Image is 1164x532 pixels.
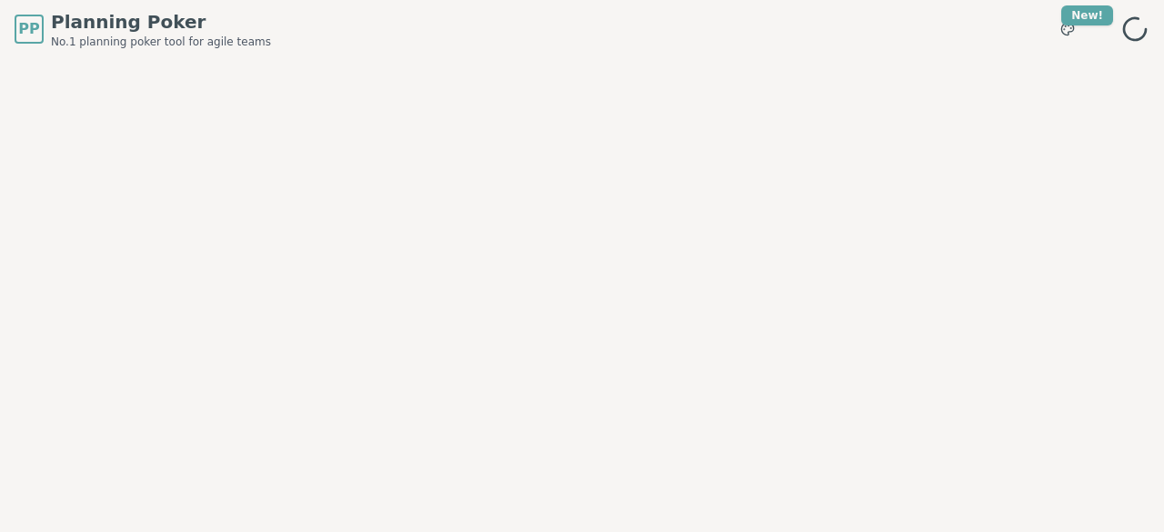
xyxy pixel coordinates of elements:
[1051,13,1084,45] button: New!
[15,9,271,49] a: PPPlanning PokerNo.1 planning poker tool for agile teams
[51,35,271,49] span: No.1 planning poker tool for agile teams
[18,18,39,40] span: PP
[51,9,271,35] span: Planning Poker
[1061,5,1113,25] div: New!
